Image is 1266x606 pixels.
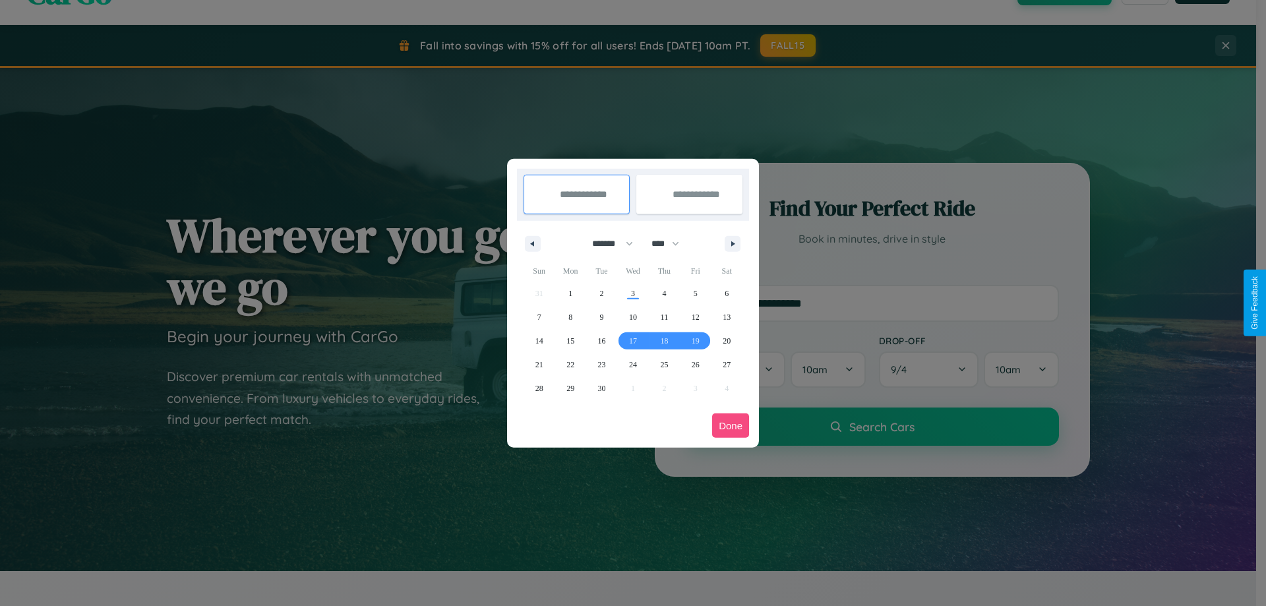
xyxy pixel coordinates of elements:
[555,353,586,377] button: 22
[723,329,731,353] span: 20
[524,377,555,400] button: 28
[680,329,711,353] button: 19
[692,305,700,329] span: 12
[586,377,617,400] button: 30
[649,282,680,305] button: 4
[1250,276,1259,330] div: Give Feedback
[617,260,648,282] span: Wed
[566,377,574,400] span: 29
[711,282,742,305] button: 6
[711,353,742,377] button: 27
[711,260,742,282] span: Sat
[629,329,637,353] span: 17
[586,305,617,329] button: 9
[617,305,648,329] button: 10
[692,353,700,377] span: 26
[649,305,680,329] button: 11
[586,260,617,282] span: Tue
[586,282,617,305] button: 2
[555,305,586,329] button: 8
[568,282,572,305] span: 1
[586,329,617,353] button: 16
[617,353,648,377] button: 24
[725,282,729,305] span: 6
[617,329,648,353] button: 17
[600,282,604,305] span: 2
[535,353,543,377] span: 21
[555,329,586,353] button: 15
[586,353,617,377] button: 23
[535,329,543,353] span: 14
[555,377,586,400] button: 29
[660,329,668,353] span: 18
[680,353,711,377] button: 26
[524,305,555,329] button: 7
[524,260,555,282] span: Sun
[600,305,604,329] span: 9
[662,282,666,305] span: 4
[680,305,711,329] button: 12
[723,353,731,377] span: 27
[694,282,698,305] span: 5
[661,305,669,329] span: 11
[711,329,742,353] button: 20
[555,282,586,305] button: 1
[631,282,635,305] span: 3
[660,353,668,377] span: 25
[598,329,606,353] span: 16
[617,282,648,305] button: 3
[524,329,555,353] button: 14
[712,413,749,438] button: Done
[649,329,680,353] button: 18
[598,377,606,400] span: 30
[537,305,541,329] span: 7
[535,377,543,400] span: 28
[711,305,742,329] button: 13
[692,329,700,353] span: 19
[566,329,574,353] span: 15
[680,260,711,282] span: Fri
[555,260,586,282] span: Mon
[723,305,731,329] span: 13
[649,260,680,282] span: Thu
[649,353,680,377] button: 25
[568,305,572,329] span: 8
[598,353,606,377] span: 23
[680,282,711,305] button: 5
[629,353,637,377] span: 24
[629,305,637,329] span: 10
[566,353,574,377] span: 22
[524,353,555,377] button: 21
